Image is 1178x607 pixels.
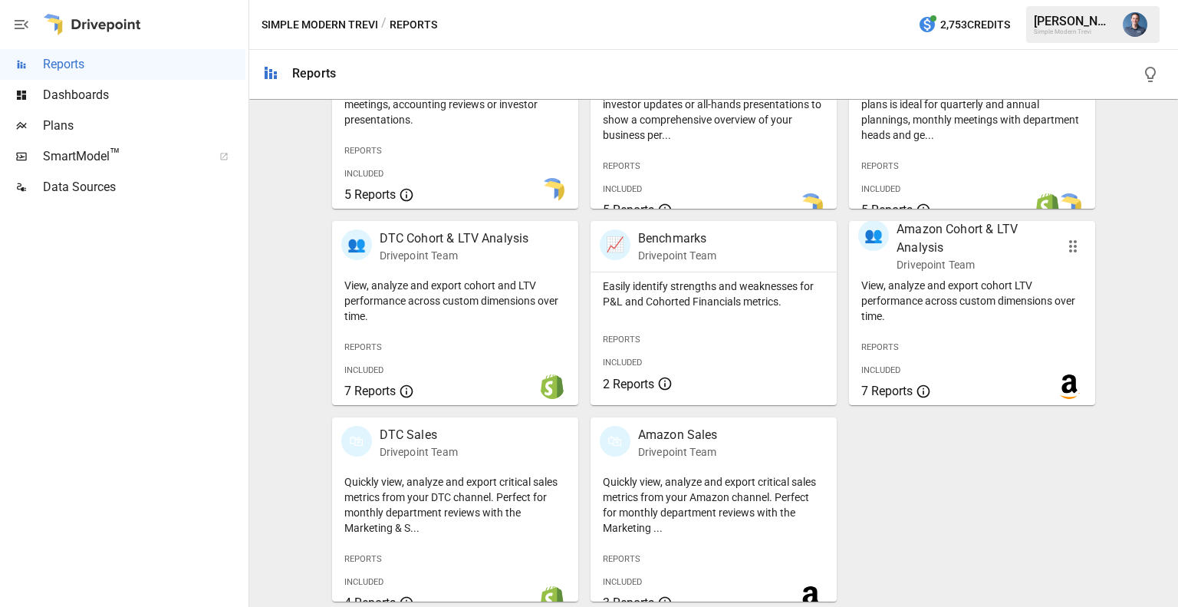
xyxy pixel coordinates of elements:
[861,342,900,375] span: Reports Included
[603,335,642,368] span: Reports Included
[344,474,566,536] p: Quickly view, analyze and export critical sales metrics from your DTC channel. Perfect for monthl...
[798,193,823,218] img: smart model
[380,426,458,444] p: DTC Sales
[262,15,378,35] button: Simple Modern Trevi
[1123,12,1147,37] img: Mike Beckham
[603,203,654,217] span: 5 Reports
[603,81,824,143] p: Start here when preparing a board meeting, investor updates or all-hands presentations to show a ...
[344,187,396,202] span: 5 Reports
[603,377,654,391] span: 2 Reports
[341,426,372,457] div: 🛍
[344,342,383,375] span: Reports Included
[110,145,120,164] span: ™
[540,178,564,203] img: smart model
[344,278,566,324] p: View, analyze and export cohort and LTV performance across custom dimensions over time.
[861,384,913,398] span: 7 Reports
[603,161,642,194] span: Reports Included
[1057,193,1081,218] img: smart model
[603,279,824,309] p: Easily identify strengths and weaknesses for P&L and Cohorted Financials metrics.
[1035,193,1060,218] img: shopify
[940,15,1010,35] span: 2,753 Credits
[43,178,245,196] span: Data Sources
[861,161,900,194] span: Reports Included
[43,147,202,166] span: SmartModel
[380,444,458,460] p: Drivepoint Team
[292,66,336,81] div: Reports
[638,248,716,263] p: Drivepoint Team
[912,11,1016,39] button: 2,753Credits
[861,81,1083,143] p: Showing your firm's performance compared to plans is ideal for quarterly and annual plannings, mo...
[1034,14,1114,28] div: [PERSON_NAME]
[341,229,372,260] div: 👥
[380,248,529,263] p: Drivepoint Team
[1114,3,1157,46] button: Mike Beckham
[344,146,383,179] span: Reports Included
[858,220,889,251] div: 👥
[600,229,630,260] div: 📈
[897,220,1048,257] p: Amazon Cohort & LTV Analysis
[381,15,387,35] div: /
[43,86,245,104] span: Dashboards
[43,55,245,74] span: Reports
[603,474,824,536] p: Quickly view, analyze and export critical sales metrics from your Amazon channel. Perfect for mon...
[540,374,564,399] img: shopify
[603,554,642,587] span: Reports Included
[344,81,566,127] p: Export the core financial statements for board meetings, accounting reviews or investor presentat...
[638,426,718,444] p: Amazon Sales
[861,203,913,217] span: 5 Reports
[638,229,716,248] p: Benchmarks
[897,257,1048,272] p: Drivepoint Team
[600,426,630,457] div: 🛍
[344,384,396,398] span: 7 Reports
[380,229,529,248] p: DTC Cohort & LTV Analysis
[344,554,383,587] span: Reports Included
[43,117,245,135] span: Plans
[1057,374,1081,399] img: amazon
[1034,28,1114,35] div: Simple Modern Trevi
[861,278,1083,324] p: View, analyze and export cohort LTV performance across custom dimensions over time.
[638,444,718,460] p: Drivepoint Team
